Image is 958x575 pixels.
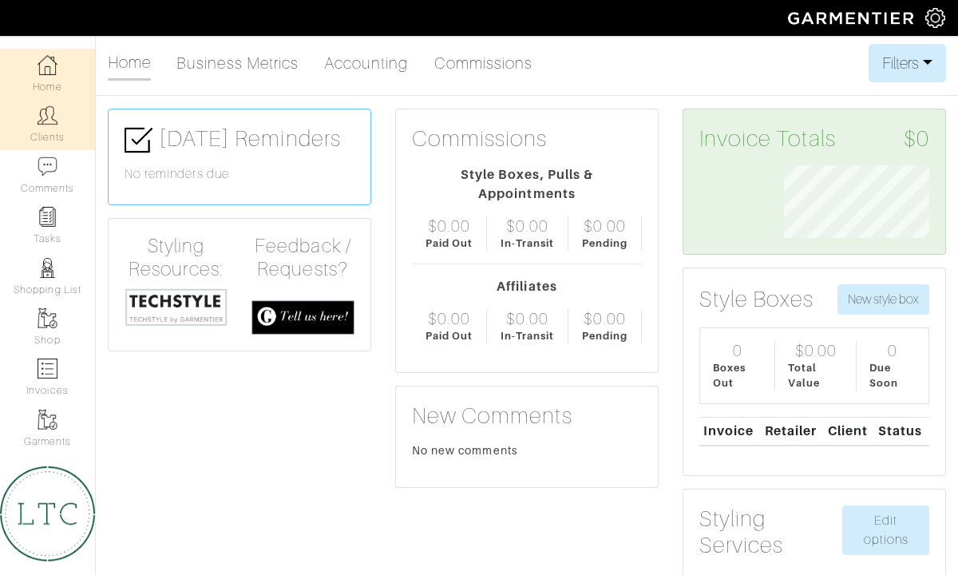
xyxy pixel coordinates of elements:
[874,417,929,445] th: Status
[506,216,548,236] div: $0.00
[925,8,945,28] img: gear-icon-white-bd11855cb880d31180b6d7d6211b90ccbf57a29d726f0c71d8c61bd08dd39cc2.png
[108,46,151,81] a: Home
[125,235,228,281] h4: Styling Resources:
[761,417,824,445] th: Retailer
[713,360,762,391] div: Boxes Out
[780,4,925,32] img: garmentier-logo-header-white-b43fb05a5012e4ada735d5af1a66efaba907eab6374d6393d1fbf88cb4ef424d.png
[824,417,874,445] th: Client
[426,328,473,343] div: Paid Out
[788,360,843,391] div: Total Value
[733,341,742,360] div: 0
[501,328,555,343] div: In-Transit
[412,277,642,296] div: Affiliates
[125,126,152,154] img: check-box-icon-36a4915ff3ba2bd8f6e4f29bc755bb66becd62c870f447fc0dd1365fcfddab58.png
[38,55,57,75] img: dashboard-icon-dbcd8f5a0b271acd01030246c82b418ddd0df26cd7fceb0bd07c9910d44c42f6.png
[412,165,642,204] div: Style Boxes, Pulls & Appointments
[251,235,354,281] h4: Feedback / Requests?
[795,341,837,360] div: $0.00
[837,284,929,315] button: New style box
[426,236,473,251] div: Paid Out
[699,286,814,313] h3: Style Boxes
[428,216,469,236] div: $0.00
[904,125,929,153] span: $0
[412,402,642,430] h3: New Comments
[125,167,354,182] h6: No reminders due
[38,207,57,227] img: reminder-icon-8004d30b9f0a5d33ae49ab947aed9ed385cf756f9e5892f1edd6e32f2345188e.png
[699,125,929,153] h3: Invoice Totals
[251,300,354,335] img: feedback_requests-3821251ac2bd56c73c230f3229a5b25d6eb027adea667894f41107c140538ee0.png
[506,309,548,328] div: $0.00
[584,309,625,328] div: $0.00
[869,44,946,82] button: Filters
[324,47,409,79] a: Accounting
[38,359,57,379] img: orders-icon-0abe47150d42831381b5fb84f609e132dff9fe21cb692f30cb5eec754e2cba89.png
[176,47,299,79] a: Business Metrics
[428,309,469,328] div: $0.00
[888,341,897,360] div: 0
[125,125,354,154] h3: [DATE] Reminders
[38,258,57,278] img: stylists-icon-eb353228a002819b7ec25b43dbf5f0378dd9e0616d9560372ff212230b889e62.png
[842,506,929,555] a: Edit options
[38,410,57,430] img: garments-icon-b7da505a4dc4fd61783c78ac3ca0ef83fa9d6f193b1c9dc38574b1d14d53ca28.png
[501,236,555,251] div: In-Transit
[699,506,842,559] h3: Styling Services
[582,328,627,343] div: Pending
[38,105,57,125] img: clients-icon-6bae9207a08558b7cb47a8932f037763ab4055f8c8b6bfacd5dc20c3e0201464.png
[38,308,57,328] img: garments-icon-b7da505a4dc4fd61783c78ac3ca0ef83fa9d6f193b1c9dc38574b1d14d53ca28.png
[38,157,57,176] img: comment-icon-a0a6a9ef722e966f86d9cbdc48e553b5cf19dbc54f86b18d962a5391bc8f6eb6.png
[412,125,548,153] h3: Commissions
[869,360,916,391] div: Due Soon
[582,236,627,251] div: Pending
[412,442,642,458] div: No new comments
[584,216,625,236] div: $0.00
[125,287,228,327] img: techstyle-93310999766a10050dc78ceb7f971a75838126fd19372ce40ba20cdf6a89b94b.png
[699,417,761,445] th: Invoice
[434,47,533,79] a: Commissions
